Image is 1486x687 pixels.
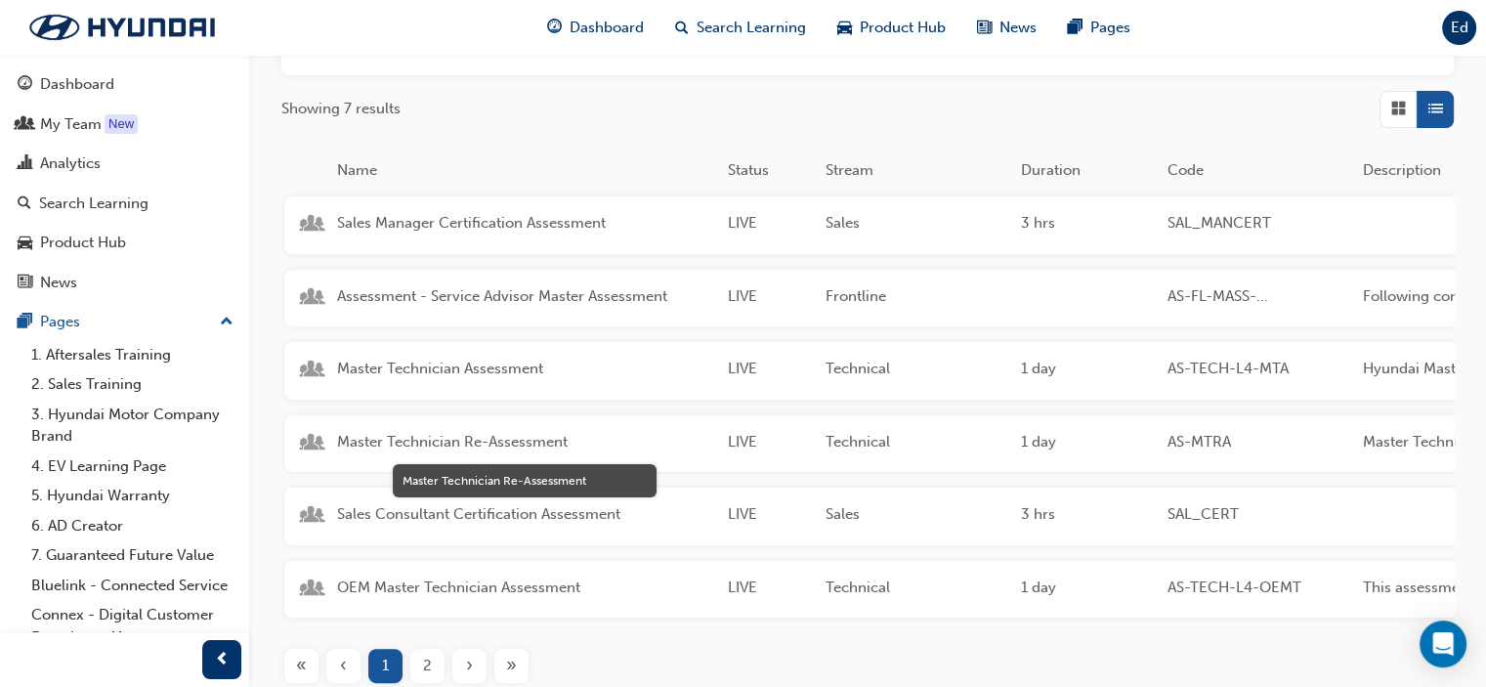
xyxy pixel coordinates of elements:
button: DashboardMy TeamAnalyticsSearch LearningProduct HubNews [8,63,241,304]
span: AS-TECH-L4-OEMT [1168,577,1347,599]
span: car-icon [837,16,852,40]
div: Analytics [40,152,101,175]
button: Last page [490,649,532,683]
span: prev-icon [215,648,230,672]
span: Master Technician Assessment [337,358,712,380]
img: Trak [10,7,234,48]
span: Technical [826,358,1005,380]
a: 5. Hyundai Warranty [23,481,241,511]
a: 6. AD Creator [23,511,241,541]
span: news-icon [977,16,992,40]
span: learningResourceType_INSTRUCTOR_LED-icon [304,506,321,528]
div: 1 day [1013,577,1160,603]
button: First page [280,649,322,683]
a: 1. Aftersales Training [23,340,241,370]
span: learningResourceType_INSTRUCTOR_LED-icon [304,361,321,382]
span: 1 [382,655,389,677]
a: News [8,265,241,301]
span: Dashboard [570,17,644,39]
span: learningResourceType_INSTRUCTOR_LED-icon [304,215,321,236]
div: LIVE [720,212,818,238]
span: pages-icon [1068,16,1083,40]
span: SAL_CERT [1168,503,1347,526]
span: car-icon [18,235,32,252]
a: pages-iconPages [1052,8,1146,48]
div: 1 day [1013,431,1160,457]
div: Code [1160,159,1355,182]
span: Sales [826,503,1005,526]
span: chart-icon [18,155,32,173]
div: My Team [40,113,102,136]
span: AS-MTRA [1168,431,1347,453]
span: Sales Manager Certification Assessment [337,212,712,235]
div: Search Learning [39,193,149,215]
span: learningResourceType_INSTRUCTOR_LED-icon [304,580,321,601]
div: News [40,272,77,294]
span: Showing 7 results [281,98,401,120]
span: Sales [826,212,1005,235]
span: Search Learning [697,17,806,39]
span: AS-FL-MASS-[GEOGRAPHIC_DATA] [1168,285,1347,308]
span: up-icon [220,310,234,335]
span: learningResourceType_INSTRUCTOR_LED-icon [304,434,321,455]
div: LIVE [720,431,818,457]
span: search-icon [18,195,31,213]
span: Ed [1451,17,1468,39]
a: My Team [8,107,241,143]
div: Duration [1013,159,1160,182]
div: LIVE [720,503,818,530]
span: Assessment - Service Advisor Master Assessment [337,285,712,308]
span: Technical [826,431,1005,453]
a: Bluelink - Connected Service [23,571,241,601]
a: search-iconSearch Learning [659,8,822,48]
a: 4. EV Learning Page [23,451,241,482]
span: Technical [826,577,1005,599]
a: Connex - Digital Customer Experience Management [23,600,241,652]
span: guage-icon [547,16,562,40]
a: news-iconNews [961,8,1052,48]
div: Dashboard [40,73,114,96]
span: » [506,655,517,677]
span: news-icon [18,275,32,292]
a: Product Hub [8,225,241,261]
span: pages-icon [18,314,32,331]
button: Pages [8,304,241,340]
span: Product Hub [860,17,946,39]
span: AS-TECH-L4-MTA [1168,358,1347,380]
span: search-icon [675,16,689,40]
span: people-icon [18,116,32,134]
div: LIVE [720,285,818,312]
a: Dashboard [8,66,241,103]
button: Page 1 [364,649,406,683]
div: LIVE [720,358,818,384]
button: Ed [1442,11,1476,45]
a: 3. Hyundai Motor Company Brand [23,400,241,451]
button: Page 2 [406,649,448,683]
span: guage-icon [18,76,32,94]
div: Master Technician Re-Assessment [403,472,647,490]
span: Master Technician Re-Assessment [337,431,712,453]
div: Status [720,159,818,182]
div: Product Hub [40,232,126,254]
a: car-iconProduct Hub [822,8,961,48]
a: 7. Guaranteed Future Value [23,540,241,571]
a: guage-iconDashboard [531,8,659,48]
div: 1 day [1013,358,1160,384]
span: Sales Consultant Certification Assessment [337,503,712,526]
span: Pages [1090,17,1130,39]
span: › [466,655,473,677]
span: Grid [1391,98,1406,120]
span: Frontline [826,285,1005,308]
a: Search Learning [8,186,241,222]
button: Previous page [322,649,364,683]
span: 2 [423,655,432,677]
div: Open Intercom Messenger [1420,621,1466,667]
span: News [999,17,1037,39]
div: 3 hrs [1013,503,1160,530]
span: SAL_MANCERT [1168,212,1347,235]
div: Tooltip anchor [105,114,138,134]
a: Analytics [8,146,241,182]
span: List [1428,98,1443,120]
